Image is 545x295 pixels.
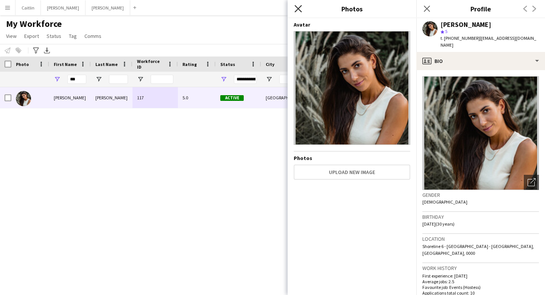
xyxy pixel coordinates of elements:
[294,21,410,28] h4: Avatar
[445,28,447,34] span: 5
[279,75,302,84] input: City Filter Input
[294,155,410,162] h4: Photos
[66,31,80,41] a: Tag
[16,91,31,106] img: Filipa Martins
[422,284,539,290] p: Favourite job: Events (Hostess)
[69,33,77,39] span: Tag
[44,31,64,41] a: Status
[6,33,17,39] span: View
[86,0,130,15] button: [PERSON_NAME]
[422,76,539,190] img: Crew avatar or photo
[91,87,132,108] div: [PERSON_NAME]
[41,0,86,15] button: [PERSON_NAME]
[288,4,416,14] h3: Photos
[16,0,41,15] button: Caitlin
[422,243,534,256] span: Shoreline 6 - [GEOGRAPHIC_DATA] - [GEOGRAPHIC_DATA], [GEOGRAPHIC_DATA], 0000
[422,265,539,271] h3: Work history
[294,31,410,145] img: Crew avatar
[3,31,20,41] a: View
[137,58,164,70] span: Workforce ID
[137,76,144,83] button: Open Filter Menu
[422,221,455,227] span: [DATE] (30 years)
[47,33,61,39] span: Status
[31,46,40,55] app-action-btn: Advanced filters
[416,4,545,14] h3: Profile
[95,76,102,83] button: Open Filter Menu
[416,52,545,70] div: Bio
[178,87,216,108] div: 5.0
[21,31,42,41] a: Export
[266,76,272,83] button: Open Filter Menu
[441,35,536,48] span: | [EMAIL_ADDRESS][DOMAIN_NAME]
[422,235,539,242] h3: Location
[266,61,274,67] span: City
[220,61,235,67] span: Status
[422,191,539,198] h3: Gender
[220,76,227,83] button: Open Filter Menu
[49,87,91,108] div: [PERSON_NAME]
[81,31,104,41] a: Comms
[42,46,51,55] app-action-btn: Export XLSX
[422,213,539,220] h3: Birthday
[261,87,307,108] div: [GEOGRAPHIC_DATA]
[16,61,29,67] span: Photo
[220,95,244,101] span: Active
[109,75,128,84] input: Last Name Filter Input
[95,61,118,67] span: Last Name
[151,75,173,84] input: Workforce ID Filter Input
[422,273,539,279] p: First experience: [DATE]
[84,33,101,39] span: Comms
[182,61,197,67] span: Rating
[524,175,539,190] div: Open photos pop-in
[67,75,86,84] input: First Name Filter Input
[441,21,491,28] div: [PERSON_NAME]
[54,76,61,83] button: Open Filter Menu
[54,61,77,67] span: First Name
[422,279,539,284] p: Average jobs: 2.5
[441,35,480,41] span: t. [PHONE_NUMBER]
[422,199,467,205] span: [DEMOGRAPHIC_DATA]
[24,33,39,39] span: Export
[132,87,178,108] div: 117
[294,165,410,180] button: Upload new image
[6,18,62,30] span: My Workforce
